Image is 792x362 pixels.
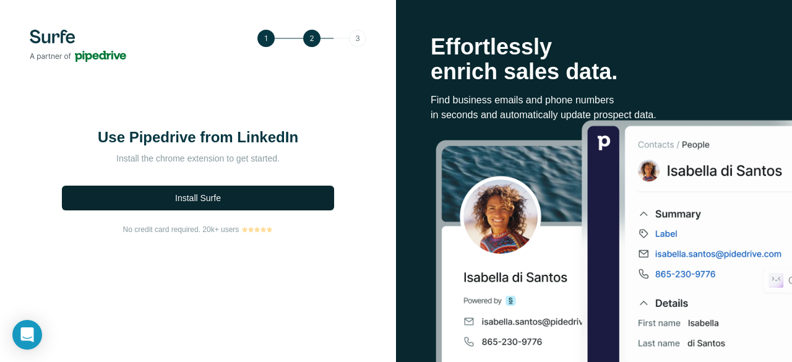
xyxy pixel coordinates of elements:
[431,108,757,123] p: in seconds and automatically update prospect data.
[431,93,757,108] p: Find business emails and phone numbers
[74,127,322,147] h1: Use Pipedrive from LinkedIn
[431,35,757,59] p: Effortlessly
[123,224,239,235] span: No credit card required. 20k+ users
[12,320,42,350] div: Open Intercom Messenger
[431,59,757,84] p: enrich sales data.
[30,30,126,62] img: Surfe's logo
[436,119,792,362] img: Surfe Stock Photo - Selling good vibes
[74,152,322,165] p: Install the chrome extension to get started.
[257,30,366,47] img: Step 2
[175,192,221,204] span: Install Surfe
[62,186,334,210] button: Install Surfe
